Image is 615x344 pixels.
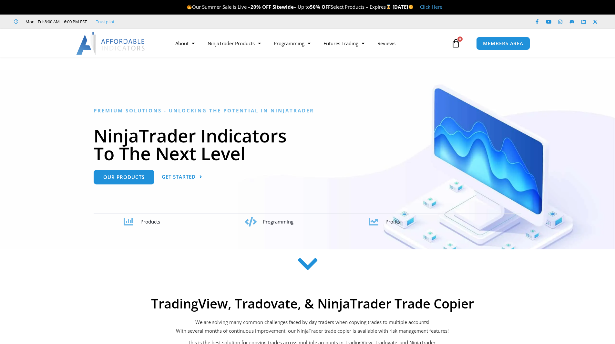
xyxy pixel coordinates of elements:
[94,127,521,162] h1: NinjaTrader Indicators To The Next Level
[317,36,371,51] a: Futures Trading
[201,36,267,51] a: NinjaTrader Products
[420,4,442,10] a: Click Here
[310,4,331,10] strong: 50% OFF
[187,5,192,9] img: 🔥
[393,4,414,10] strong: [DATE]
[106,318,519,336] p: We are solving many common challenges faced by day traders when copying trades to multiple accoun...
[442,34,470,53] a: 0
[408,5,413,9] img: 🌞
[457,36,463,42] span: 0
[140,218,160,225] span: Products
[371,36,402,51] a: Reviews
[187,4,393,10] span: Our Summer Sale is Live – – Up to Select Products – Expires
[476,37,530,50] a: MEMBERS AREA
[162,174,196,179] span: Get Started
[106,296,519,311] h2: TradingView, Tradovate, & NinjaTrader Trade Copier
[251,4,271,10] strong: 20% OFF
[263,218,293,225] span: Programming
[272,4,294,10] strong: Sitewide
[385,218,400,225] span: Profits
[169,36,450,51] nav: Menu
[162,170,202,184] a: Get Started
[24,18,87,26] span: Mon - Fri: 8:00 AM – 6:00 PM EST
[94,108,521,114] h6: Premium Solutions - Unlocking the Potential in NinjaTrader
[483,41,523,46] span: MEMBERS AREA
[267,36,317,51] a: Programming
[169,36,201,51] a: About
[103,175,145,180] span: Our Products
[386,5,391,9] img: ⌛
[94,170,154,184] a: Our Products
[96,18,115,26] a: Trustpilot
[76,32,146,55] img: LogoAI | Affordable Indicators – NinjaTrader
